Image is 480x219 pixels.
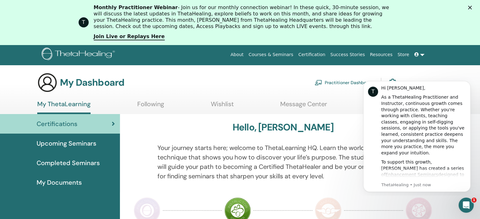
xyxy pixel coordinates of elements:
[79,17,89,27] div: Profile image for ThetaHealing
[468,6,474,9] div: Close
[211,100,234,112] a: Wishlist
[246,49,296,61] a: Courses & Seminars
[328,49,367,61] a: Success Stories
[94,4,178,10] b: Monthly Practitioner Webinar
[367,49,395,61] a: Resources
[233,122,334,133] h3: Hello, [PERSON_NAME]
[37,139,96,148] span: Upcoming Seminars
[296,49,328,61] a: Certification
[459,198,474,213] iframe: Intercom live chat
[37,119,77,129] span: Certifications
[315,75,373,89] a: Practitioner Dashboard
[37,72,57,93] img: generic-user-icon.jpg
[157,143,409,181] p: Your journey starts here; welcome to ThetaLearning HQ. Learn the world-renowned technique that sh...
[137,100,164,112] a: Following
[471,198,477,203] span: 1
[280,100,327,112] a: Message Center
[315,80,322,85] img: chalkboard-teacher.svg
[27,84,112,152] div: To support this growth, [PERSON_NAME] has created a series of designed to help you refine your kn...
[27,107,112,112] p: Message from ThetaHealing, sent Just now
[395,49,412,61] a: Store
[60,77,124,88] h3: My Dashboard
[94,33,165,40] a: Join Live or Replays Here
[37,178,82,187] span: My Documents
[37,100,91,114] a: My ThetaLearning
[228,49,246,61] a: About
[42,48,117,62] img: logo.png
[354,75,480,196] iframe: Intercom notifications message
[94,4,392,30] div: - Join us for our monthly connection webinar! In these quick, 30-minute session, we will discuss ...
[37,158,100,168] span: Completed Seminars
[32,97,85,102] a: Enhancement Seminars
